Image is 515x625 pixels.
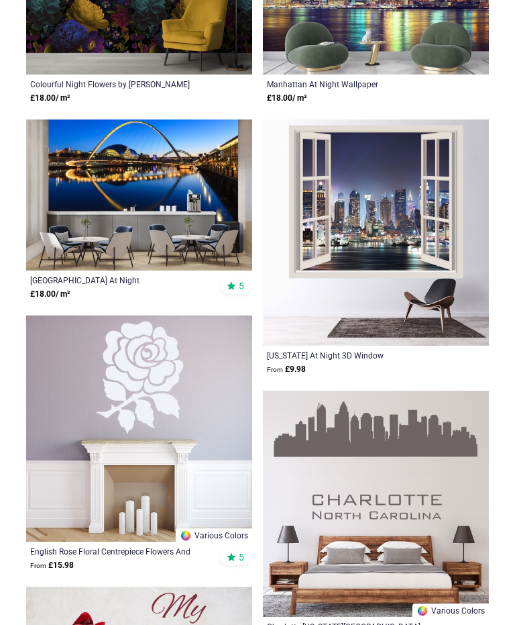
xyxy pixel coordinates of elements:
[263,391,489,617] img: Charlotte North Carolina City Skyline America USA Wall Stickers Home Art Decals
[416,605,428,617] img: Color Wheel
[26,119,252,271] img: Millenium Bridge At Night Newcastle City Skyline Wall Mural Wallpaper
[30,79,205,89] a: Colourful Night Flowers by [PERSON_NAME]
[176,528,252,542] a: Various Colors
[30,92,70,105] strong: £ 18.00 / m²
[267,363,306,376] strong: £ 9.98
[267,350,441,360] a: [US_STATE] At Night 3D Window
[267,366,283,373] span: From
[239,551,244,563] span: 5
[239,280,244,292] span: 5
[30,288,70,301] strong: £ 18.00 / m²
[30,275,205,285] a: [GEOGRAPHIC_DATA] At Night [GEOGRAPHIC_DATA] Skyline Wallpaper
[30,562,46,569] span: From
[412,604,489,617] a: Various Colors
[267,79,441,89] a: Manhattan At Night Wallpaper
[30,546,205,557] a: English Rose Floral Centrepiece Flowers And Trees s Home Art s
[180,530,192,542] img: Color Wheel
[263,119,489,346] img: New York At Night 3D Window Wall Sticker
[267,92,306,105] strong: £ 18.00 / m²
[26,316,252,542] img: English Rose Floral Centrepiece Flowers And Trees Wall Stickers Home Art Decals
[30,559,74,572] strong: £ 15.98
